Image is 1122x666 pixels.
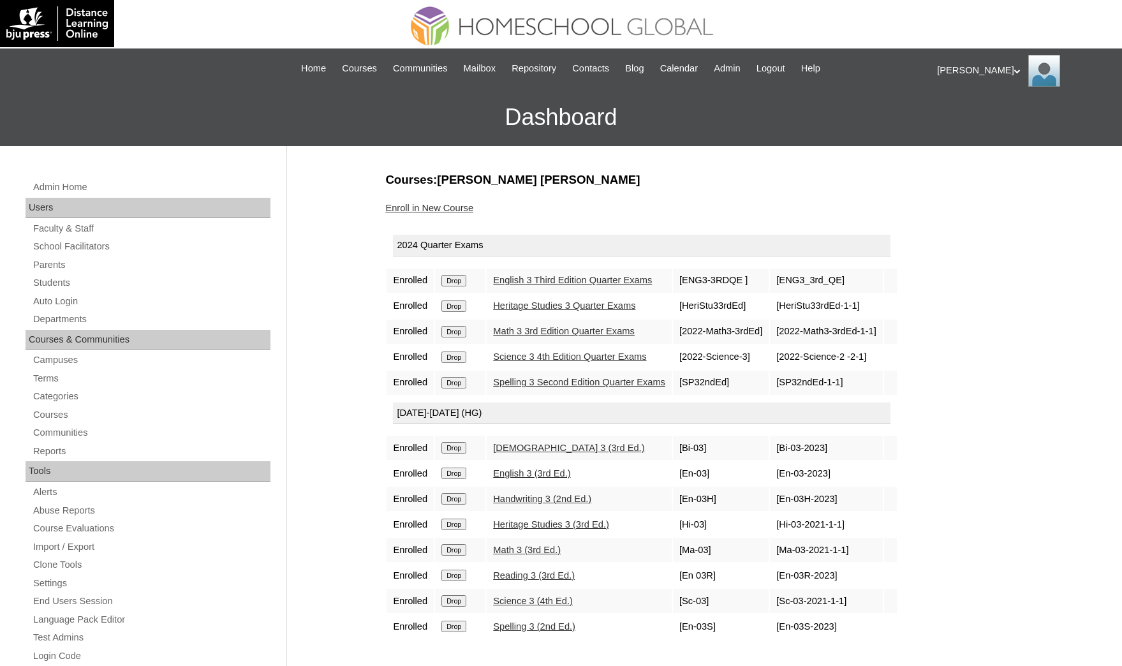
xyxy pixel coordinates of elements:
a: Enroll in New Course [385,203,473,213]
span: Admin [714,61,741,76]
td: [Sc-03] [673,589,769,613]
a: Heritage Studies 3 (3rd Ed.) [493,519,609,529]
input: Drop [441,377,466,389]
a: Alerts [32,484,270,500]
td: [En-03-2023] [770,461,882,485]
span: Communities [393,61,448,76]
td: Enrolled [387,345,434,369]
a: Course Evaluations [32,521,270,536]
a: Repository [505,61,563,76]
a: Courses [336,61,383,76]
input: Drop [441,275,466,286]
a: Login Code [32,648,270,664]
a: Math 3 (3rd Ed.) [493,545,561,555]
span: Logout [757,61,785,76]
td: [Bi-03] [673,436,769,460]
a: Home [295,61,332,76]
td: [2022-Math3-3rdEd] [673,320,769,344]
a: End Users Session [32,593,270,609]
input: Drop [441,442,466,454]
td: Enrolled [387,371,434,395]
a: Logout [750,61,792,76]
span: Courses [342,61,377,76]
input: Drop [441,493,466,505]
a: Blog [619,61,650,76]
div: Users [26,198,270,218]
td: [HeriStu33rdEd-1-1] [770,294,882,318]
a: Test Admins [32,630,270,646]
input: Drop [441,519,466,530]
a: Categories [32,389,270,404]
a: Faculty & Staff [32,221,270,237]
td: [Ma-03-2021-1-1] [770,538,882,562]
a: Spelling 3 (2nd Ed.) [493,621,575,632]
td: [En 03R] [673,563,769,588]
td: Enrolled [387,538,434,562]
input: Drop [441,544,466,556]
td: [Hi-03] [673,512,769,536]
div: [DATE]-[DATE] (HG) [393,403,890,424]
a: Import / Export [32,539,270,555]
span: Mailbox [464,61,496,76]
td: [Bi-03-2023] [770,436,882,460]
a: Parents [32,257,270,273]
span: Contacts [572,61,609,76]
td: [SP32ndEd-1-1] [770,371,882,395]
input: Drop [441,468,466,479]
a: Clone Tools [32,557,270,573]
input: Drop [441,300,466,312]
a: Reports [32,443,270,459]
a: Heritage Studies 3 Quarter Exams [493,300,635,311]
a: English 3 (3rd Ed.) [493,468,570,478]
a: [DEMOGRAPHIC_DATA] 3 (3rd Ed.) [493,443,644,453]
td: Enrolled [387,487,434,511]
a: Handwriting 3 (2nd Ed.) [493,494,591,504]
td: [HeriStu33rdEd] [673,294,769,318]
td: Enrolled [387,614,434,639]
td: Enrolled [387,589,434,613]
span: Calendar [660,61,698,76]
input: Drop [441,621,466,632]
a: Language Pack Editor [32,612,270,628]
td: [ENG3_3rd_QE] [770,269,882,293]
a: Settings [32,575,270,591]
td: Enrolled [387,461,434,485]
a: Auto Login [32,293,270,309]
a: English 3 Third Edition Quarter Exams [493,275,652,285]
a: Spelling 3 Second Edition Quarter Exams [493,377,665,387]
img: Ariane Ebuen [1028,55,1060,87]
td: [Hi-03-2021-1-1] [770,512,882,536]
a: Science 3 (4th Ed.) [493,596,573,606]
td: [ENG3-3RDQE ] [673,269,769,293]
h3: Dashboard [6,89,1116,146]
a: Students [32,275,270,291]
td: Enrolled [387,512,434,536]
a: Reading 3 (3rd Ed.) [493,570,575,581]
img: logo-white.png [6,6,108,41]
div: 2024 Quarter Exams [393,235,890,256]
td: Enrolled [387,294,434,318]
a: Departments [32,311,270,327]
span: Blog [625,61,644,76]
td: [Sc-03-2021-1-1] [770,589,882,613]
td: [En-03H] [673,487,769,511]
td: [En-03S-2023] [770,614,882,639]
span: Help [801,61,820,76]
td: [En-03R-2023] [770,563,882,588]
div: Courses & Communities [26,330,270,350]
a: Courses [32,407,270,423]
a: Campuses [32,352,270,368]
a: Contacts [566,61,616,76]
a: Admin Home [32,179,270,195]
a: Mailbox [457,61,503,76]
span: Repository [512,61,556,76]
td: [En-03H-2023] [770,487,882,511]
a: Terms [32,371,270,387]
div: [PERSON_NAME] [937,55,1109,87]
td: [2022-Science-3] [673,345,769,369]
input: Drop [441,595,466,607]
a: School Facilitators [32,239,270,255]
td: [2022-Science-2 -2-1] [770,345,882,369]
a: Admin [707,61,747,76]
a: Science 3 4th Edition Quarter Exams [493,352,646,362]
